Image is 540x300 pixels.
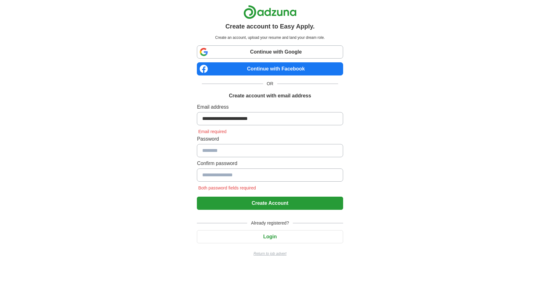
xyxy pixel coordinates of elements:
label: Confirm password [197,160,343,167]
a: Continue with Facebook [197,62,343,75]
button: Create Account [197,197,343,210]
button: Login [197,230,343,243]
h1: Create account with email address [229,92,311,100]
label: Email address [197,103,343,111]
img: Adzuna logo [243,5,297,19]
p: Create an account, upload your resume and land your dream role. [198,35,342,40]
h1: Create account to Easy Apply. [225,22,315,31]
a: Login [197,234,343,239]
span: OR [263,80,277,87]
span: Email required [197,129,227,134]
a: Return to job advert [197,251,343,256]
label: Password [197,135,343,143]
span: Both password fields required [197,185,257,190]
a: Continue with Google [197,45,343,59]
span: Already registered? [247,220,292,226]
